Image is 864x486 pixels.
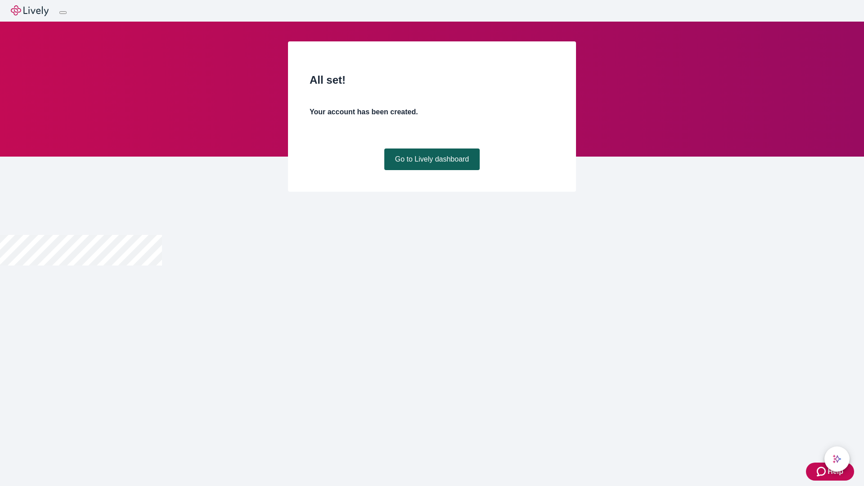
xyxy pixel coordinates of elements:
svg: Zendesk support icon [817,466,828,477]
a: Go to Lively dashboard [384,148,480,170]
button: Zendesk support iconHelp [806,463,854,481]
img: Lively [11,5,49,16]
h2: All set! [310,72,554,88]
h4: Your account has been created. [310,107,554,117]
span: Help [828,466,843,477]
button: Log out [59,11,67,14]
svg: Lively AI Assistant [832,454,841,463]
button: chat [824,446,850,472]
